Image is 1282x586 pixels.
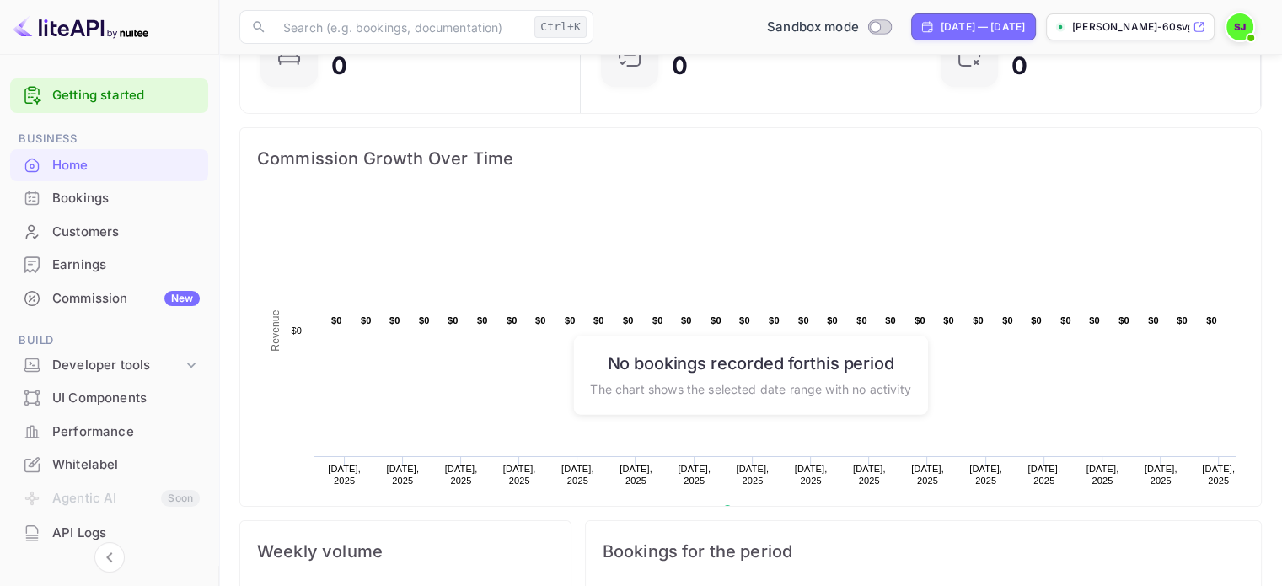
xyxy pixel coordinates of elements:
div: Earnings [10,249,208,282]
text: $0 [652,315,663,325]
text: [DATE], 2025 [678,464,711,486]
div: Performance [52,422,200,442]
text: [DATE], 2025 [1145,464,1177,486]
text: $0 [943,315,954,325]
div: 0 [1011,54,1027,78]
text: $0 [1060,315,1071,325]
text: $0 [448,315,459,325]
text: $0 [1177,315,1188,325]
div: Developer tools [10,351,208,380]
text: $0 [1118,315,1129,325]
text: $0 [1031,315,1042,325]
text: $0 [331,315,342,325]
text: [DATE], 2025 [561,464,594,486]
div: Switch to Production mode [760,18,898,37]
text: $0 [389,315,400,325]
div: Earnings [52,255,200,275]
span: Business [10,130,208,148]
span: Weekly volume [257,538,554,565]
div: Bookings [52,189,200,208]
a: Getting started [52,86,200,105]
div: Customers [10,216,208,249]
text: [DATE], 2025 [445,464,478,486]
text: $0 [798,315,809,325]
text: $0 [1002,315,1013,325]
text: $0 [535,315,546,325]
text: $0 [291,325,302,336]
text: [DATE], 2025 [1202,464,1235,486]
a: Whitelabel [10,449,208,480]
div: Commission [52,289,200,309]
div: Whitelabel [52,455,200,475]
text: [DATE], 2025 [503,464,536,486]
text: [DATE], 2025 [386,464,419,486]
text: [DATE], 2025 [328,464,361,486]
div: Customers [52,223,200,242]
text: [DATE], 2025 [853,464,886,486]
text: $0 [623,315,634,325]
text: $0 [1148,315,1159,325]
text: $0 [419,315,430,325]
a: CommissionNew [10,282,208,314]
div: Bookings [10,182,208,215]
a: Earnings [10,249,208,280]
a: UI Components [10,382,208,413]
button: Collapse navigation [94,542,125,573]
div: 0 [331,54,347,78]
span: Sandbox mode [767,18,859,37]
text: [DATE], 2025 [620,464,652,486]
text: $0 [856,315,867,325]
div: [DATE] — [DATE] [941,19,1025,35]
span: Bookings for the period [603,538,1244,565]
text: [DATE], 2025 [969,464,1002,486]
text: $0 [915,315,925,325]
text: [DATE], 2025 [795,464,828,486]
div: Home [10,149,208,182]
text: $0 [885,315,896,325]
div: API Logs [52,524,200,543]
text: $0 [739,315,750,325]
text: $0 [1206,315,1217,325]
text: $0 [769,315,780,325]
div: UI Components [52,389,200,408]
text: $0 [361,315,372,325]
text: $0 [681,315,692,325]
text: $0 [565,315,576,325]
text: Revenue [738,505,781,517]
text: [DATE], 2025 [736,464,769,486]
img: LiteAPI logo [13,13,148,40]
text: Revenue [270,309,282,351]
span: Build [10,331,208,350]
a: Bookings [10,182,208,213]
div: UI Components [10,382,208,415]
div: Ctrl+K [534,16,587,38]
div: Getting started [10,78,208,113]
p: The chart shows the selected date range with no activity [590,379,910,397]
a: API Logs [10,517,208,548]
text: $0 [711,315,721,325]
img: Shray Jain [1226,13,1253,40]
div: API Logs [10,517,208,550]
div: 0 [672,54,688,78]
text: [DATE], 2025 [1027,464,1060,486]
div: Developer tools [52,356,183,375]
input: Search (e.g. bookings, documentation) [273,10,528,44]
div: New [164,291,200,306]
text: [DATE], 2025 [911,464,944,486]
text: $0 [593,315,604,325]
text: $0 [477,315,488,325]
text: [DATE], 2025 [1086,464,1119,486]
p: [PERSON_NAME]-60svg.[PERSON_NAME]... [1072,19,1189,35]
text: $0 [1089,315,1100,325]
text: $0 [507,315,518,325]
div: Home [52,156,200,175]
a: Performance [10,416,208,447]
div: Whitelabel [10,449,208,481]
text: $0 [973,315,984,325]
div: CommissionNew [10,282,208,315]
text: $0 [827,315,838,325]
a: Home [10,149,208,180]
span: Commission Growth Over Time [257,145,1244,172]
a: Customers [10,216,208,247]
h6: No bookings recorded for this period [590,352,910,373]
